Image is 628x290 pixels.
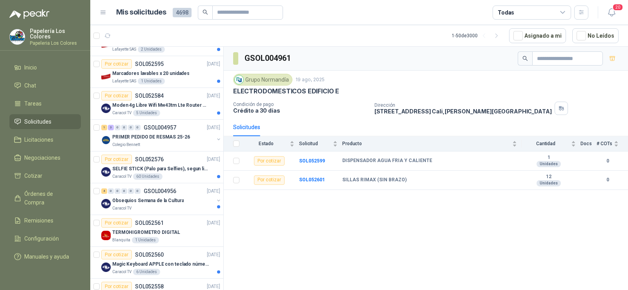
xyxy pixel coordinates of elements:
th: # COTs [597,136,628,151]
a: Inicio [9,60,81,75]
div: 6 Unidades [133,269,160,275]
div: 0 [135,125,141,130]
span: Órdenes de Compra [24,190,73,207]
div: 2 Unidades [138,46,165,53]
div: 1 Unidades [138,78,165,84]
p: [DATE] [207,92,220,100]
p: SOL052558 [135,284,164,289]
img: Company Logo [101,72,111,81]
span: Solicitud [299,141,331,146]
span: Configuración [24,234,59,243]
div: Por cotizar [101,218,132,228]
div: Por cotizar [254,156,285,166]
p: [DATE] [207,60,220,68]
div: 0 [115,188,120,194]
a: SOL052599 [299,158,325,164]
span: Negociaciones [24,153,60,162]
span: Estado [244,141,288,146]
p: Moden 4g Libre Wifi Mw43tm Lte Router Móvil Internet 5ghz [112,102,210,109]
div: 0 [115,125,120,130]
p: Papelería Los Colores [30,28,81,39]
p: [DATE] [207,156,220,163]
span: 4698 [173,8,192,17]
a: Solicitudes [9,114,81,129]
th: Estado [244,136,299,151]
a: Remisiones [9,213,81,228]
p: SELFIE STICK (Palo para Selfies), segun link adjunto [112,165,210,173]
img: Company Logo [10,29,25,44]
a: Configuración [9,231,81,246]
p: TERMOHIGROMETRO DIGITAL [112,229,180,236]
a: Por cotizarSOL052584[DATE] Company LogoModen 4g Libre Wifi Mw43tm Lte Router Móvil Internet 5ghzC... [90,88,223,120]
span: Tareas [24,99,42,108]
div: Por cotizar [254,175,285,185]
p: GSOL004957 [144,125,176,130]
img: Company Logo [101,135,111,145]
span: Inicio [24,63,37,72]
a: 4 0 0 0 0 0 GSOL004956[DATE] Company LogoObsequios Semana de la CulturaCaracol TV [101,186,222,212]
div: 0 [121,188,127,194]
a: Por cotizarSOL052561[DATE] Company LogoTERMOHIGROMETRO DIGITALBlanquita1 Unidades [90,215,223,247]
span: Manuales y ayuda [24,252,69,261]
div: 5 Unidades [133,110,160,116]
p: 19 ago, 2025 [296,76,325,84]
span: search [203,9,208,15]
a: 1 3 0 0 0 0 GSOL004957[DATE] Company LogoPRIMER PEDIDO DE RESMAS 25-26Colegio Bennett [101,123,222,148]
p: ELECTRODOMESTICOS EDIFICIO E [233,87,339,95]
div: Por cotizar [101,91,132,100]
img: Company Logo [101,104,111,113]
p: Caracol TV [112,173,131,180]
b: 1 [522,155,576,161]
h1: Mis solicitudes [116,7,166,18]
img: Company Logo [235,75,243,84]
div: Todas [498,8,514,17]
p: Blanquita [112,237,130,243]
a: Negociaciones [9,150,81,165]
div: 4 [101,188,107,194]
div: 3 [108,125,114,130]
div: Solicitudes [233,123,260,131]
div: Unidades [537,180,561,186]
b: SILLAS RIMAX (SIN BRAZO) [342,177,407,183]
img: Company Logo [101,263,111,272]
b: SOL052601 [299,177,325,182]
p: Dirección [374,102,552,108]
span: Cotizar [24,171,42,180]
h3: GSOL004961 [245,52,292,64]
p: Papeleria Los Colores [30,41,81,46]
div: 1 Unidades [132,237,159,243]
a: Chat [9,78,81,93]
a: Por cotizarSOL052576[DATE] Company LogoSELFIE STICK (Palo para Selfies), segun link adjuntoCaraco... [90,151,223,183]
p: Obsequios Semana de la Cultura [112,197,184,204]
img: Company Logo [101,199,111,208]
p: Caracol TV [112,269,131,275]
div: Por cotizar [101,250,132,259]
a: Tareas [9,96,81,111]
th: Solicitud [299,136,342,151]
span: Solicitudes [24,117,51,126]
th: Cantidad [522,136,581,151]
p: SOL052584 [135,93,164,98]
div: 1 [101,125,107,130]
p: SOL052595 [135,61,164,67]
button: 20 [604,5,619,20]
p: [STREET_ADDRESS] Cali , [PERSON_NAME][GEOGRAPHIC_DATA] [374,108,552,115]
p: SOL052561 [135,220,164,226]
th: Docs [581,136,597,151]
button: No Leídos [572,28,619,43]
p: [DATE] [207,188,220,195]
div: 1 - 50 de 3000 [452,29,503,42]
div: Grupo Normandía [233,74,292,86]
p: [DATE] [207,251,220,259]
p: Caracol TV [112,205,131,212]
a: Órdenes de Compra [9,186,81,210]
span: Chat [24,81,36,90]
div: Por cotizar [101,59,132,69]
a: Manuales y ayuda [9,249,81,264]
p: [DATE] [207,219,220,227]
b: 0 [597,176,619,184]
a: Por cotizarSOL052595[DATE] Company LogoMarcadores lavables x 20 unidadesLafayette SAS1 Unidades [90,56,223,88]
b: DISPENSADOR AGUA FRIA Y CALIENTE [342,158,432,164]
div: 0 [121,125,127,130]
